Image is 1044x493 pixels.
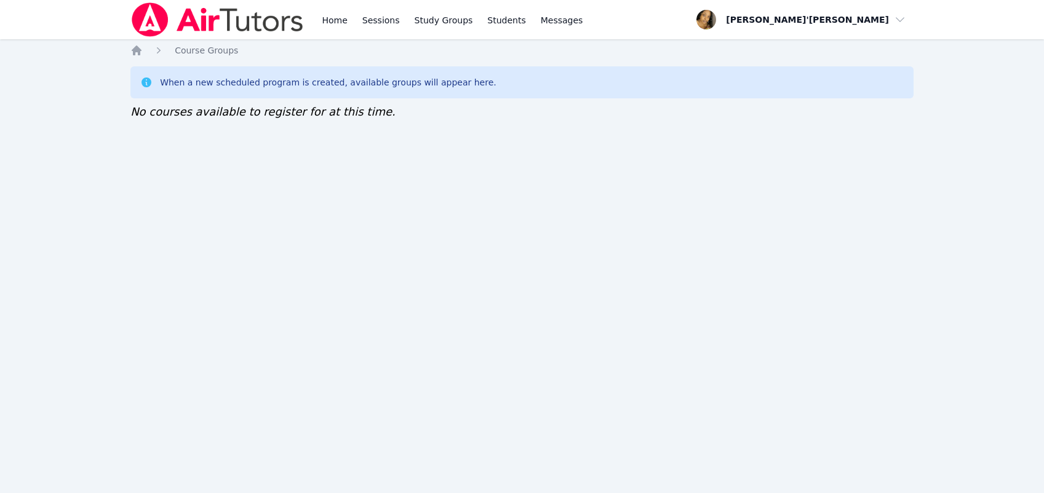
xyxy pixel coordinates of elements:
[130,2,305,37] img: Air Tutors
[160,76,496,89] div: When a new scheduled program is created, available groups will appear here.
[175,45,238,55] span: Course Groups
[130,44,914,57] nav: Breadcrumb
[175,44,238,57] a: Course Groups
[541,14,583,26] span: Messages
[130,105,396,118] span: No courses available to register for at this time.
